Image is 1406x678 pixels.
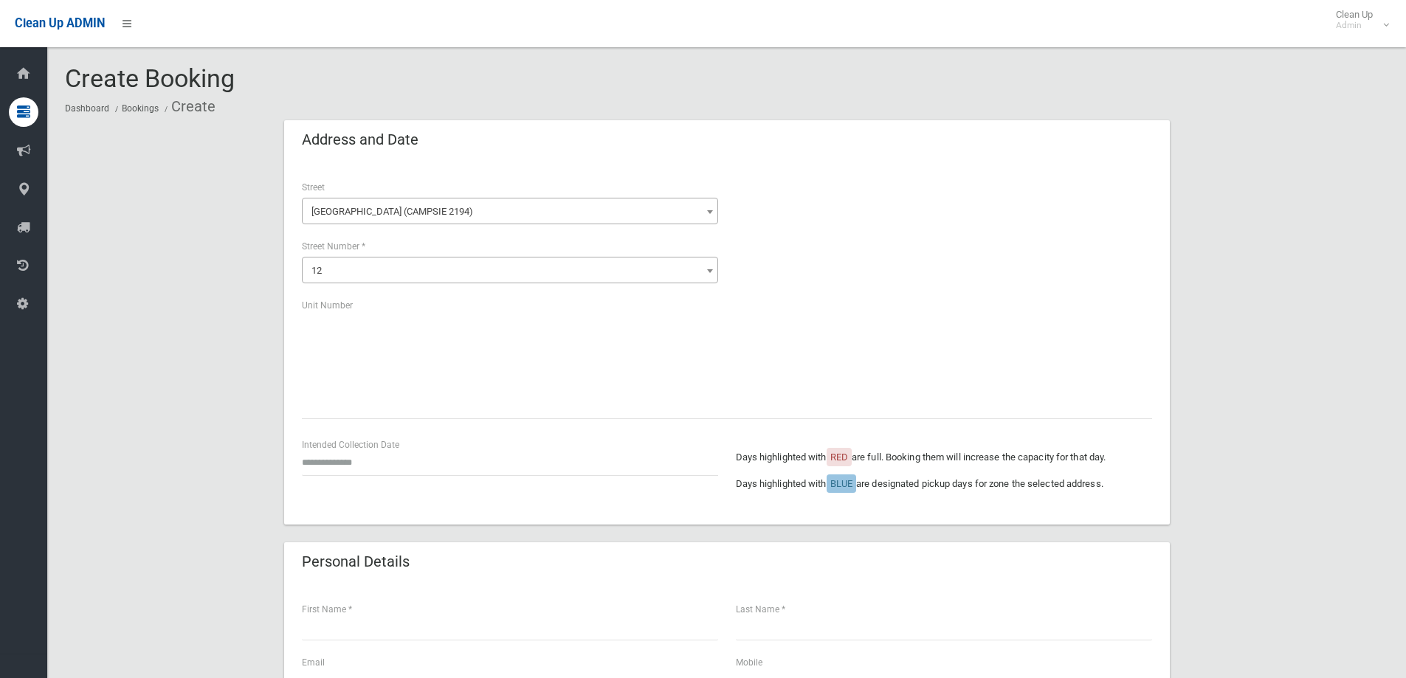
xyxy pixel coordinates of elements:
span: Clean Up [1329,9,1388,31]
small: Admin [1336,20,1373,31]
header: Address and Date [284,125,436,154]
span: 12 [302,257,718,283]
span: Hill Street (CAMPSIE 2194) [306,201,714,222]
span: BLUE [830,478,852,489]
li: Create [161,93,216,120]
a: Dashboard [65,103,109,114]
span: Hill Street (CAMPSIE 2194) [302,198,718,224]
span: Clean Up ADMIN [15,16,105,30]
span: RED [830,452,848,463]
header: Personal Details [284,547,427,576]
p: Days highlighted with are designated pickup days for zone the selected address. [736,475,1152,493]
span: 12 [306,260,714,281]
p: Days highlighted with are full. Booking them will increase the capacity for that day. [736,449,1152,466]
span: Create Booking [65,63,235,93]
a: Bookings [122,103,159,114]
span: 12 [311,265,322,276]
